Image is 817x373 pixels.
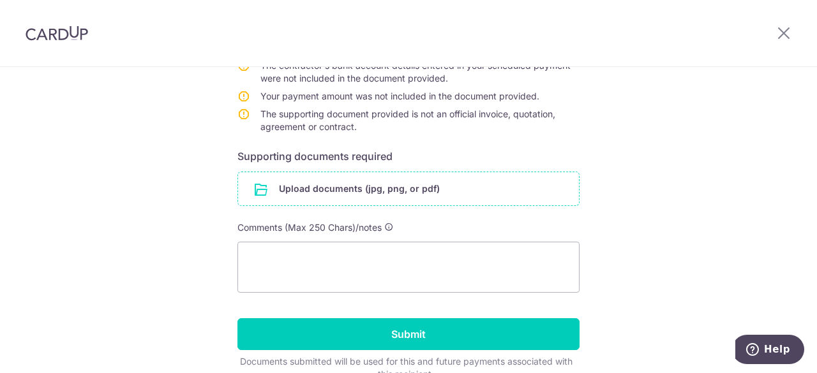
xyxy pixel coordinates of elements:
[260,91,539,101] span: Your payment amount was not included in the document provided.
[26,26,88,41] img: CardUp
[237,318,580,350] input: Submit
[237,172,580,206] div: Upload documents (jpg, png, or pdf)
[260,108,555,132] span: The supporting document provided is not an official invoice, quotation, agreement or contract.
[237,222,382,233] span: Comments (Max 250 Chars)/notes
[237,149,580,164] h6: Supporting documents required
[735,335,804,367] iframe: Opens a widget where you can find more information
